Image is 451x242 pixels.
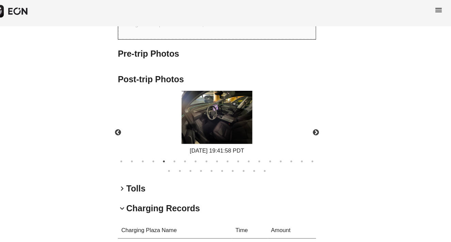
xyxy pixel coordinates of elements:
[191,155,198,162] button: 7
[253,155,260,162] button: 13
[161,155,168,162] button: 4
[191,91,260,142] img: https://fastfleet.me/rails/active_storage/blobs/redirect/eyJfcmFpbHMiOnsibWVzc2FnZSI6IkJBaHBBeFpX...
[138,180,157,190] h2: Tolls
[191,145,260,153] div: [DATE] 19:41:58 PDT
[197,165,203,171] button: 22
[130,181,138,189] span: keyboard_arrow_right
[222,155,229,162] button: 10
[186,165,193,171] button: 21
[202,155,208,162] button: 8
[243,155,249,162] button: 12
[181,155,188,162] button: 6
[227,165,234,171] button: 25
[130,200,138,208] span: keyboard_arrow_down
[176,165,183,171] button: 20
[304,155,311,162] button: 18
[130,155,137,162] button: 1
[138,199,209,210] h2: Charging Records
[435,9,443,17] span: menu
[309,119,333,143] button: Next
[248,165,254,171] button: 27
[274,218,321,233] th: Amount
[283,155,290,162] button: 16
[217,165,224,171] button: 24
[232,155,239,162] button: 11
[268,165,275,171] button: 29
[294,155,300,162] button: 17
[212,155,219,162] button: 9
[240,218,274,233] th: Time
[207,165,214,171] button: 23
[140,155,147,162] button: 2
[130,218,240,233] th: Charging Plaza Name
[258,165,265,171] button: 28
[130,74,321,85] h2: Post-trip Photos
[118,119,142,143] button: Previous
[171,155,178,162] button: 5
[273,155,280,162] button: 15
[151,155,157,162] button: 3
[237,165,244,171] button: 26
[263,155,270,162] button: 14
[314,155,321,162] button: 19
[130,50,321,61] h2: Pre-trip Photos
